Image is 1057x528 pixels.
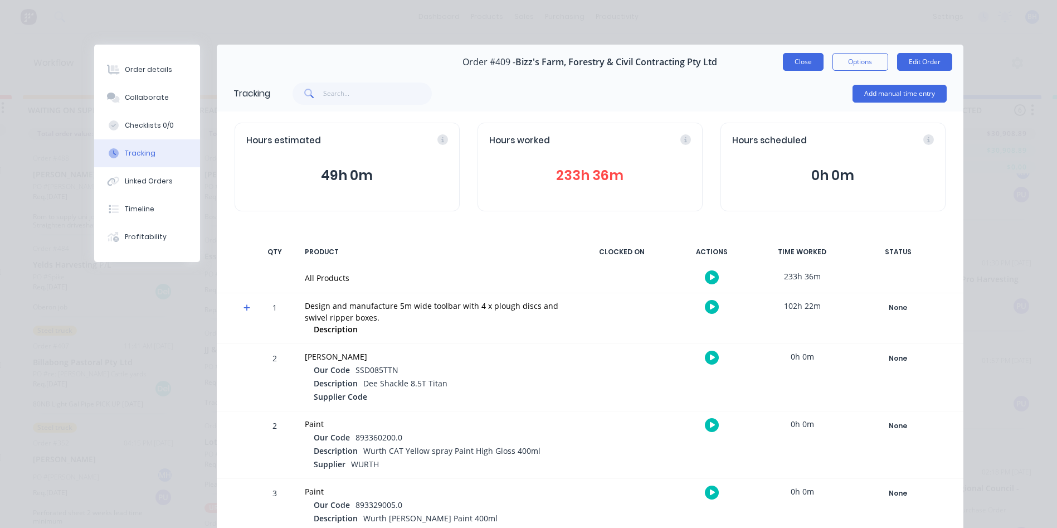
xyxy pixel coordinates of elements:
[94,167,200,195] button: Linked Orders
[858,486,939,501] button: None
[94,139,200,167] button: Tracking
[298,240,573,264] div: PRODUCT
[94,84,200,112] button: Collaborate
[363,378,447,389] span: Dee Shackle 8.5T Titan
[125,65,172,75] div: Order details
[858,351,939,366] button: None
[853,85,947,103] button: Add manual time entry
[858,300,939,316] button: None
[670,240,754,264] div: ACTIONS
[489,165,691,186] button: 233h 36m
[125,120,174,130] div: Checklists 0/0
[258,413,291,478] div: 2
[305,300,567,323] div: Design and manufacture 5m wide toolbar with 4 x plough discs and swivel ripper boxes.
[314,458,345,470] span: Supplier
[897,53,952,71] button: Edit Order
[314,391,367,403] span: Supplier Code
[258,240,291,264] div: QTY
[783,53,824,71] button: Close
[355,365,398,375] span: SSD085TTN
[125,176,173,186] div: Linked Orders
[94,56,200,84] button: Order details
[314,364,350,376] span: Our Code
[314,499,350,511] span: Our Code
[258,295,291,343] div: 1
[761,264,844,289] div: 233h 36m
[858,419,938,433] div: None
[351,459,379,469] span: WURTH
[858,486,938,501] div: None
[94,223,200,251] button: Profitability
[363,445,540,456] span: Wurth CAT Yellow spray Paint High Gloss 400ml
[258,346,291,411] div: 2
[489,134,550,147] span: Hours worked
[462,57,515,67] span: Order #409 -
[363,513,498,524] span: Wurth [PERSON_NAME] Paint 400ml
[94,195,200,223] button: Timeline
[761,344,844,369] div: 0h 0m
[125,204,154,214] div: Timeline
[858,418,939,434] button: None
[246,165,448,186] button: 49h 0m
[761,411,844,437] div: 0h 0m
[355,432,402,443] span: 893360200.0
[515,57,717,67] span: Bizz's Farm, Forestry & Civil Contracting Pty Ltd
[732,134,807,147] span: Hours scheduled
[125,93,169,103] div: Collaborate
[125,148,155,158] div: Tracking
[858,301,938,315] div: None
[305,272,567,284] div: All Products
[125,232,167,242] div: Profitability
[314,512,358,524] span: Description
[233,87,270,100] div: Tracking
[305,418,567,430] div: Paint
[832,53,888,71] button: Options
[851,240,946,264] div: STATUS
[314,377,358,389] span: Description
[858,351,938,366] div: None
[355,500,402,510] span: 893329005.0
[305,486,567,497] div: Paint
[94,112,200,139] button: Checklists 0/0
[580,240,664,264] div: CLOCKED ON
[314,432,350,443] span: Our Code
[246,134,321,147] span: Hours estimated
[314,445,358,457] span: Description
[761,479,844,504] div: 0h 0m
[732,165,934,186] button: 0h 0m
[305,351,567,362] div: [PERSON_NAME]
[761,240,844,264] div: TIME WORKED
[761,293,844,318] div: 102h 22m
[323,83,432,105] input: Search...
[314,323,358,335] span: Description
